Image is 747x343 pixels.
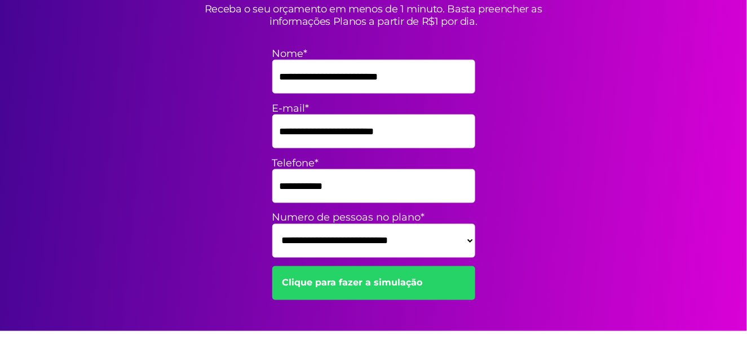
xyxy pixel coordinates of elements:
[272,266,475,300] a: Clique para fazer a simulação
[272,102,475,115] label: E-mail*
[176,3,571,28] p: Receba o seu orçamento em menos de 1 minuto. Basta preencher as informações Planos a partir de R$...
[272,212,475,224] label: Numero de pessoas no plano*
[272,157,475,169] label: Telefone*
[272,47,475,60] label: Nome*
